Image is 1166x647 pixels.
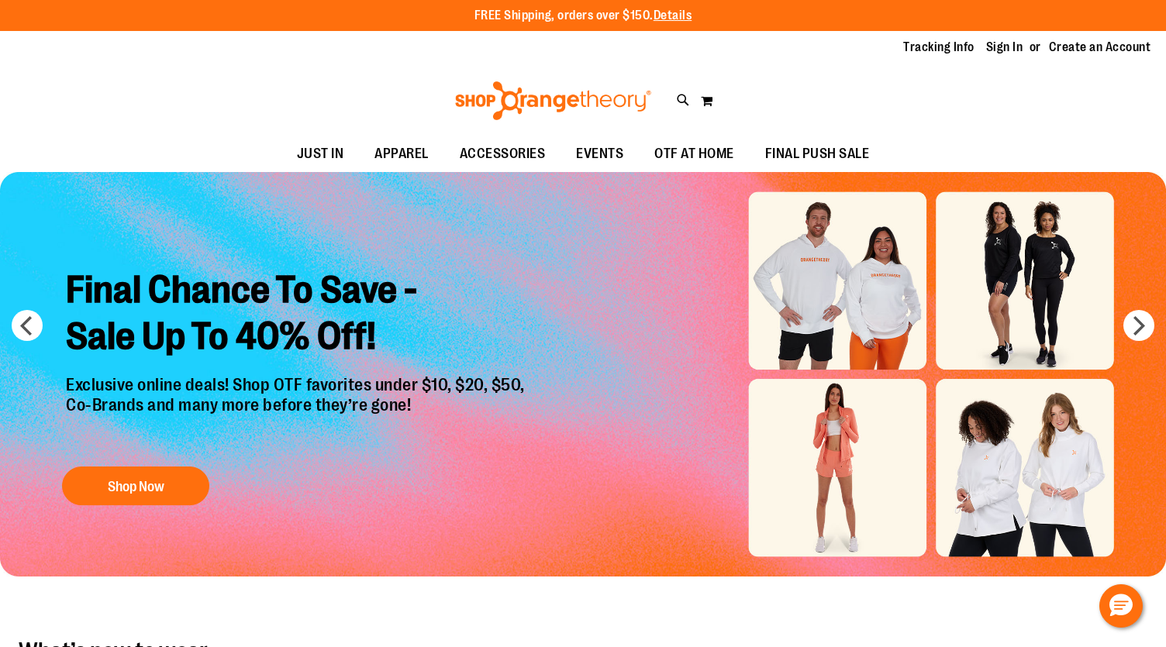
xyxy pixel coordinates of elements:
span: JUST IN [297,136,344,171]
a: ACCESSORIES [444,136,561,172]
a: Tracking Info [903,39,975,56]
a: APPAREL [359,136,444,172]
a: FINAL PUSH SALE [750,136,885,172]
span: ACCESSORIES [460,136,546,171]
img: Shop Orangetheory [453,81,654,120]
button: Shop Now [62,466,209,505]
a: Sign In [986,39,1023,56]
p: Exclusive online deals! Shop OTF favorites under $10, $20, $50, Co-Brands and many more before th... [54,375,540,451]
span: APPAREL [374,136,429,171]
span: EVENTS [576,136,623,171]
button: next [1123,310,1154,341]
a: JUST IN [281,136,360,172]
a: Details [654,9,692,22]
span: FINAL PUSH SALE [765,136,870,171]
p: FREE Shipping, orders over $150. [474,7,692,25]
a: Final Chance To Save -Sale Up To 40% Off! Exclusive online deals! Shop OTF favorites under $10, $... [54,255,540,513]
a: Create an Account [1049,39,1151,56]
a: EVENTS [561,136,639,172]
button: prev [12,310,43,341]
button: Hello, have a question? Let’s chat. [1099,584,1143,628]
h2: Final Chance To Save - Sale Up To 40% Off! [54,255,540,375]
a: OTF AT HOME [639,136,750,172]
span: OTF AT HOME [654,136,734,171]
